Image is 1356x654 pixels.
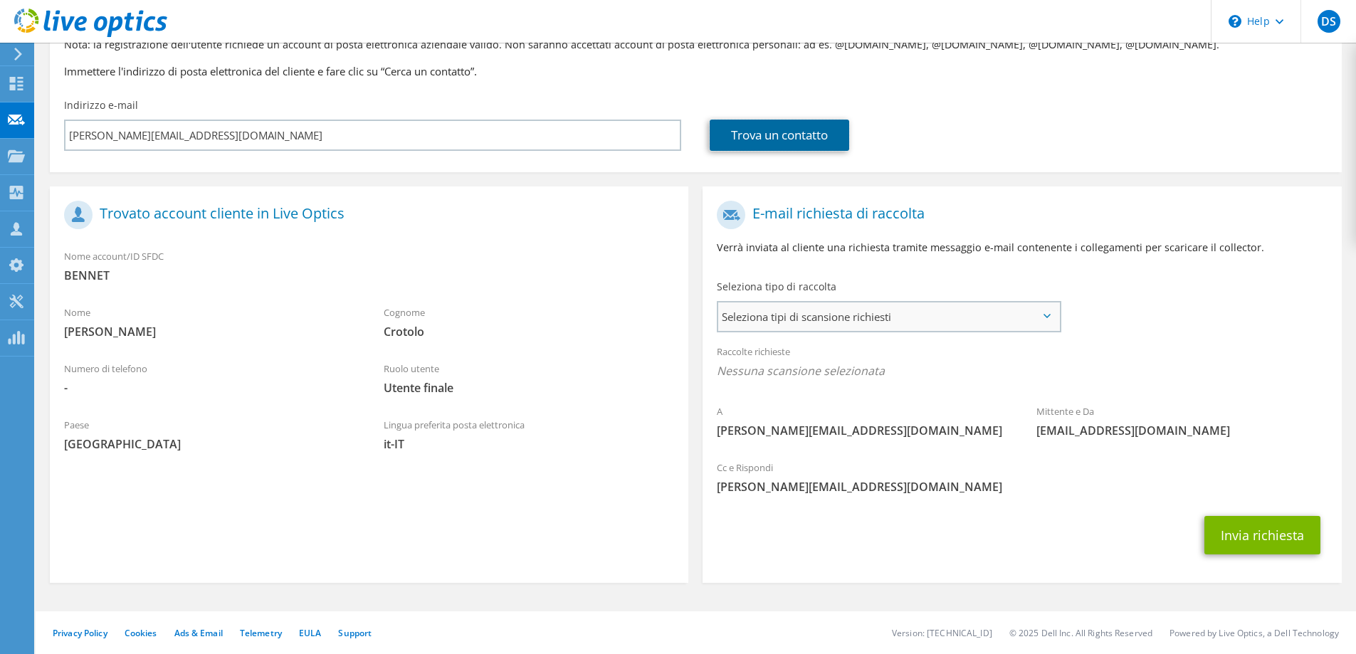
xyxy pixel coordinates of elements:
[1170,627,1339,639] li: Powered by Live Optics, a Dell Technology
[717,280,836,294] label: Seleziona tipo di raccolta
[240,627,282,639] a: Telemetry
[703,453,1341,502] div: Cc e Rispondi
[703,396,1022,445] div: A
[64,63,1328,79] h3: Immettere l'indirizzo di posta elettronica del cliente e fare clic su “Cerca un contatto”.
[717,479,1327,495] span: [PERSON_NAME][EMAIL_ADDRESS][DOMAIN_NAME]
[1022,396,1342,445] div: Mittente e Da
[50,241,688,290] div: Nome account/ID SFDC
[384,436,675,452] span: it-IT
[64,436,355,452] span: [GEOGRAPHIC_DATA]
[64,324,355,339] span: [PERSON_NAME]
[717,201,1320,229] h1: E-mail richiesta di raccolta
[50,354,369,403] div: Numero di telefono
[50,410,369,459] div: Paese
[1318,10,1340,33] span: DS
[174,627,223,639] a: Ads & Email
[1229,15,1241,28] svg: \n
[369,410,689,459] div: Lingua preferita posta elettronica
[338,627,372,639] a: Support
[1204,516,1320,554] button: Invia richiesta
[717,363,1327,379] span: Nessuna scansione selezionata
[718,302,1059,331] span: Seleziona tipi di scansione richiesti
[64,98,138,112] label: Indirizzo e-mail
[703,337,1341,389] div: Raccolte richieste
[384,324,675,339] span: Crotolo
[369,354,689,403] div: Ruolo utente
[717,423,1008,438] span: [PERSON_NAME][EMAIL_ADDRESS][DOMAIN_NAME]
[369,297,689,347] div: Cognome
[710,120,849,151] a: Trova un contatto
[64,268,674,283] span: BENNET
[384,380,675,396] span: Utente finale
[64,201,667,229] h1: Trovato account cliente in Live Optics
[125,627,157,639] a: Cookies
[299,627,321,639] a: EULA
[53,627,107,639] a: Privacy Policy
[64,37,1328,53] p: Nota: la registrazione dell'utente richiede un account di posta elettronica aziendale valido. Non...
[1009,627,1152,639] li: © 2025 Dell Inc. All Rights Reserved
[1036,423,1328,438] span: [EMAIL_ADDRESS][DOMAIN_NAME]
[717,240,1327,255] p: Verrà inviata al cliente una richiesta tramite messaggio e-mail contenente i collegamenti per sca...
[50,297,369,347] div: Nome
[64,380,355,396] span: -
[892,627,992,639] li: Version: [TECHNICAL_ID]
